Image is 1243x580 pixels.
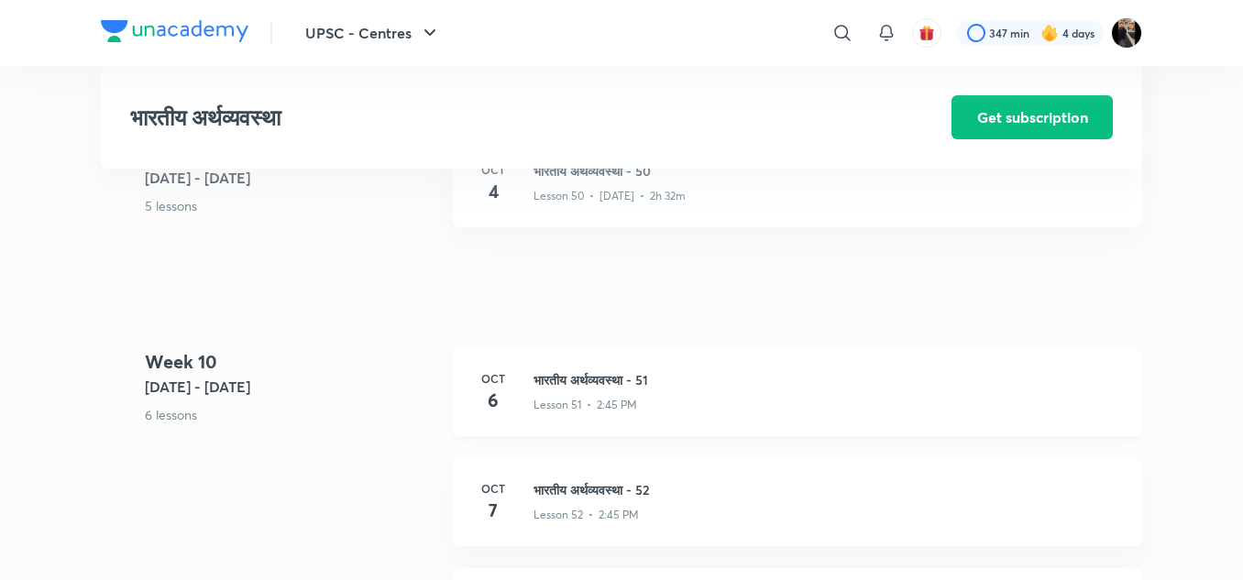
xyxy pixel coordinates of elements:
h4: 7 [475,497,511,524]
h6: Oct [475,161,511,178]
p: Lesson 50 • [DATE] • 2h 32m [533,188,686,204]
p: 6 lessons [145,405,438,424]
a: Company Logo [101,20,248,47]
h4: 6 [475,387,511,414]
a: Oct6भारतीय अर्थव्यवस्था - 51Lesson 51 • 2:45 PM [453,348,1142,458]
h5: [DATE] - [DATE] [145,376,438,398]
h4: Week 10 [145,348,438,376]
h3: भारतीय अर्थव्यवस्था - 51 [533,370,1120,389]
h6: Oct [475,370,511,387]
h6: Oct [475,480,511,497]
button: avatar [912,18,941,48]
p: Lesson 52 • 2:45 PM [533,507,639,523]
button: UPSC - Centres [294,15,452,51]
img: Company Logo [101,20,248,42]
p: Lesson 51 • 2:45 PM [533,397,637,413]
button: Get subscription [951,95,1113,139]
h3: भारतीय अर्थव्यवस्था [130,104,848,131]
h4: 4 [475,178,511,205]
a: Oct7भारतीय अर्थव्यवस्था - 52Lesson 52 • 2:45 PM [453,458,1142,568]
img: streak [1040,24,1059,42]
img: avatar [918,25,935,41]
p: 5 lessons [145,196,438,215]
h3: भारतीय अर्थव्यवस्था - 50 [533,161,1120,181]
img: amit tripathi [1111,17,1142,49]
h3: भारतीय अर्थव्यवस्था - 52 [533,480,1120,499]
a: Oct4भारतीय अर्थव्यवस्था - 50Lesson 50 • [DATE] • 2h 32m [453,139,1142,249]
h5: [DATE] - [DATE] [145,167,438,189]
